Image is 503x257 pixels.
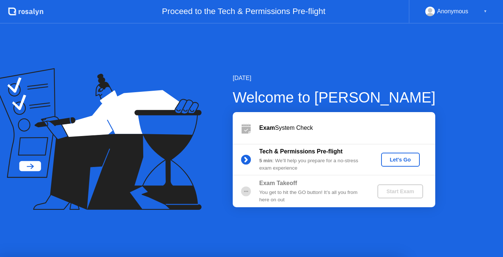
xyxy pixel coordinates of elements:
[259,148,342,154] b: Tech & Permissions Pre-flight
[233,74,436,83] div: [DATE]
[259,125,275,131] b: Exam
[380,188,420,194] div: Start Exam
[483,7,487,16] div: ▼
[259,158,272,163] b: 5 min
[384,157,417,163] div: Let's Go
[233,86,436,108] div: Welcome to [PERSON_NAME]
[259,189,365,204] div: You get to hit the GO button! It’s all you from here on out
[259,124,435,132] div: System Check
[437,7,468,16] div: Anonymous
[259,180,297,186] b: Exam Takeoff
[259,157,365,172] div: : We’ll help you prepare for a no-stress exam experience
